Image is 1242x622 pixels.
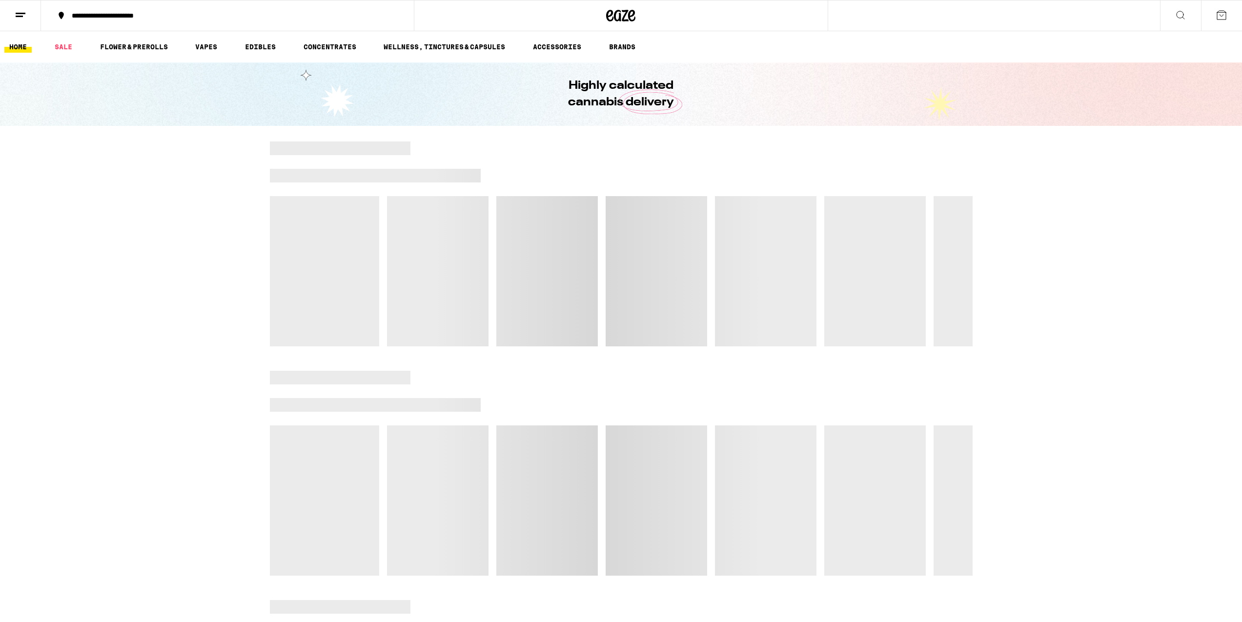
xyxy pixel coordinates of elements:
a: ACCESSORIES [528,41,586,53]
a: EDIBLES [240,41,281,53]
a: CONCENTRATES [299,41,361,53]
a: SALE [50,41,77,53]
a: WELLNESS, TINCTURES & CAPSULES [379,41,510,53]
a: FLOWER & PREROLLS [95,41,173,53]
button: BRANDS [604,41,640,53]
a: VAPES [190,41,222,53]
h1: Highly calculated cannabis delivery [541,78,702,111]
a: HOME [4,41,32,53]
